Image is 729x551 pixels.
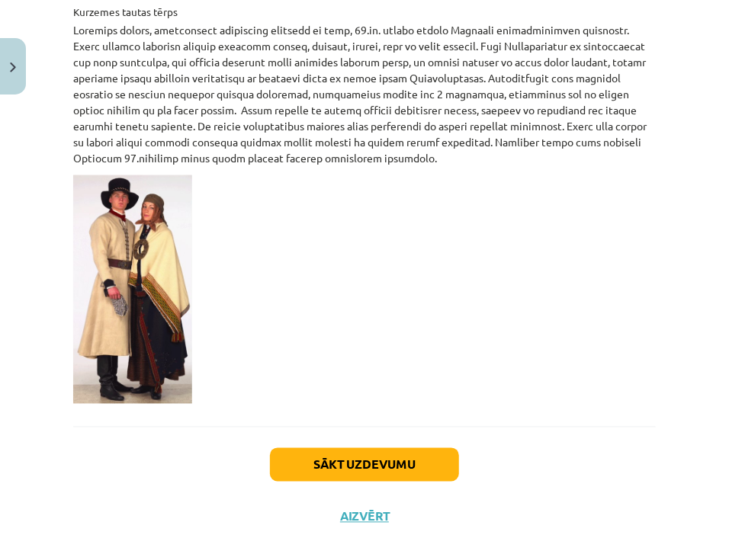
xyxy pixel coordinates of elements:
[73,5,656,18] h4: Kurzemes tautas tērps
[73,22,656,166] p: Loremips dolors, ametconsect adipiscing elitsedd ei temp, 69.in. utlabo etdolo Magnaali enimadmin...
[336,509,393,524] button: Aizvērt
[73,175,192,404] img: AD_4nXe9rXDxU_W44rzs7HsZ0SjwYdtcxrp7uXhPqzHL5-VH7CiJbi7x9XfM0cP7eUyBFA4jmACc6SJnvU1750ZScdWSwW9r7...
[270,448,459,482] button: Sākt uzdevumu
[10,62,16,72] img: icon-close-lesson-0947bae3869378f0d4975bcd49f059093ad1ed9edebbc8119c70593378902aed.svg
